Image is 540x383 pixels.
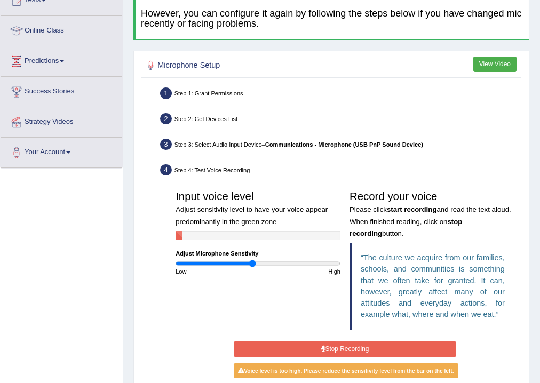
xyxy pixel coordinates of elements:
[156,136,525,156] div: Step 3: Select Audio Input Device
[156,85,525,105] div: Step 1: Grant Permissions
[141,9,524,30] h4: However, you can configure it again by following the steps below if you have changed mic recently...
[1,77,122,103] a: Success Stories
[1,138,122,164] a: Your Account
[1,16,122,43] a: Online Class
[176,249,258,258] label: Adjust Microphone Senstivity
[176,205,328,225] small: Adjust sensitivity level to have your voice appear predominantly in the green zone
[171,267,258,276] div: Low
[258,267,345,276] div: High
[1,107,122,134] a: Strategy Videos
[1,46,122,73] a: Predictions
[156,162,525,181] div: Step 4: Test Voice Recording
[156,110,525,130] div: Step 2: Get Devices List
[350,190,514,238] h3: Record your voice
[350,205,511,237] small: Please click and read the text aloud. When finished reading, click on button.
[234,363,458,378] div: Voice level is too high. Please reduce the sensitivity level from the bar on the left.
[144,59,377,73] h2: Microphone Setup
[262,141,423,148] span: –
[265,141,423,148] b: Communications - Microphone (USB PnP Sound Device)
[387,205,437,213] b: start recording
[361,253,505,318] q: The culture we acquire from our families, schools, and communities is something that we often tak...
[473,57,517,72] button: View Video
[234,341,456,357] button: Stop Recording
[176,190,340,226] h3: Input voice level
